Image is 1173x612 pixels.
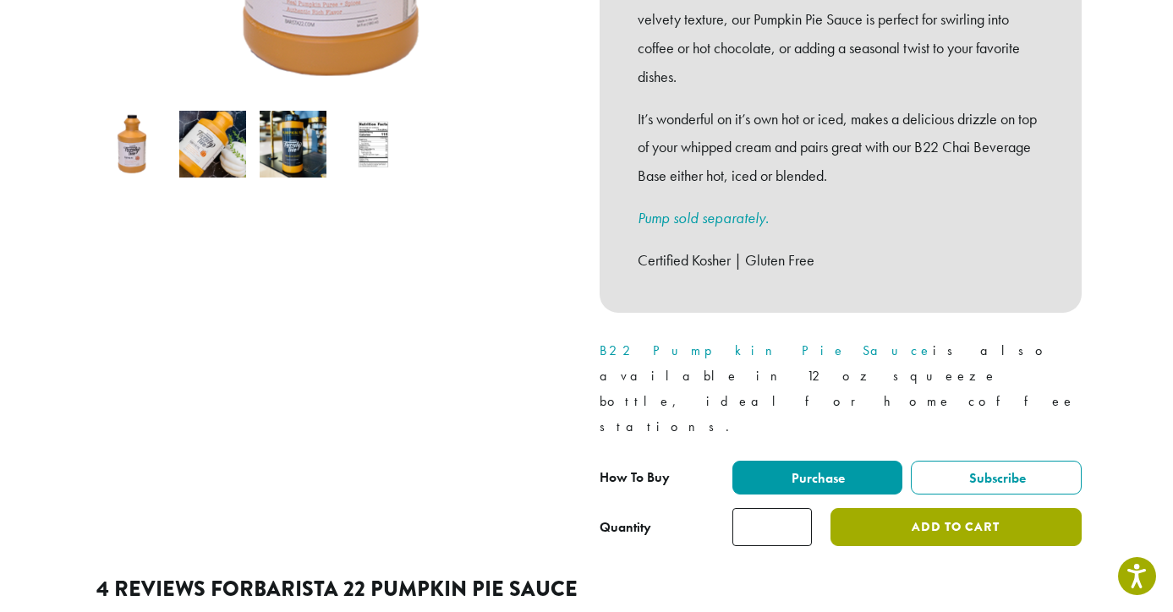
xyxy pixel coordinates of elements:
h2: 4 reviews for [96,576,1077,602]
input: Product quantity [732,508,812,546]
p: Certified Kosher | Gluten Free [638,246,1044,275]
a: B22 Pumpkin Pie Sauce [600,342,933,359]
p: is also available in 12 oz squeeze bottle, ideal for home coffee stations. [600,338,1082,440]
span: Barista 22 Pumpkin Pie Sauce [254,573,578,604]
img: Barista 22 Pumpkin Pie Sauce - Image 3 [260,111,326,178]
button: Add to cart [830,508,1081,546]
span: How To Buy [600,468,670,486]
p: It’s wonderful on it’s own hot or iced, makes a delicious drizzle on top of your whipped cream an... [638,105,1044,190]
img: Barista 22 Pumpkin Pie Sauce [99,111,166,178]
span: Subscribe [967,469,1026,487]
span: Purchase [789,469,845,487]
img: Barista 22 Pumpkin Pie Sauce - Image 2 [179,111,246,178]
div: Quantity [600,517,651,538]
a: Pump sold separately. [638,208,769,227]
img: Barista 22 Pumpkin Pie Sauce - Image 4 [340,111,407,178]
